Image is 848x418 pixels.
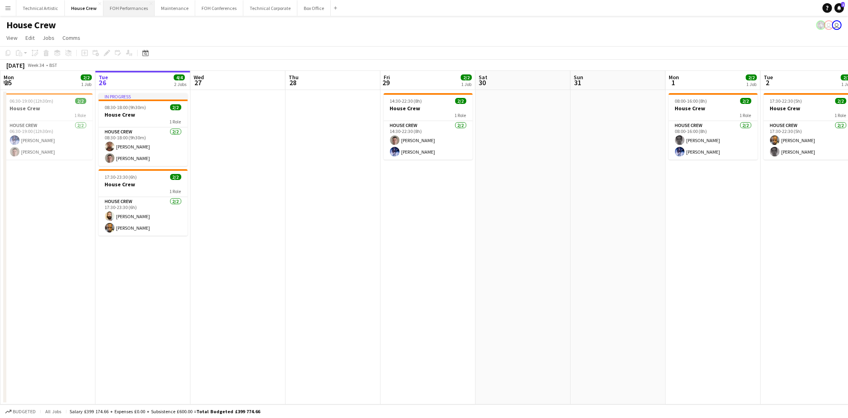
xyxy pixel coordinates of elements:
[170,174,181,180] span: 2/2
[477,78,487,87] span: 30
[675,98,707,104] span: 08:00-16:00 (8h)
[243,0,297,16] button: Technical Corporate
[6,61,25,69] div: [DATE]
[669,121,758,160] app-card-role: House Crew2/208:00-16:00 (8h)[PERSON_NAME][PERSON_NAME]
[668,78,679,87] span: 1
[816,20,826,30] app-user-avatar: Krisztian PERM Vass
[70,408,260,414] div: Salary £399 174.66 + Expenses £0.00 + Subsistence £600.00 =
[99,93,188,166] app-job-card: In progress08:30-18:00 (9h30m)2/2House Crew1 RoleHouse Crew2/208:30-18:00 (9h30m)[PERSON_NAME][PE...
[746,81,757,87] div: 1 Job
[770,98,802,104] span: 17:30-22:30 (5h)
[669,105,758,112] h3: House Crew
[574,74,583,81] span: Sun
[455,112,466,118] span: 1 Role
[4,74,14,81] span: Mon
[170,119,181,125] span: 1 Role
[99,111,188,118] h3: House Crew
[390,98,422,104] span: 14:30-22:30 (8h)
[99,169,188,236] app-job-card: 17:30-23:30 (6h)2/2House Crew1 RoleHouse Crew2/217:30-23:30 (6h)[PERSON_NAME][PERSON_NAME]
[22,33,38,43] a: Edit
[479,74,487,81] span: Sat
[384,93,473,160] app-job-card: 14:30-22:30 (8h)2/2House Crew1 RoleHouse Crew2/214:30-22:30 (8h)[PERSON_NAME][PERSON_NAME]
[384,74,390,81] span: Fri
[75,112,86,118] span: 1 Role
[764,74,773,81] span: Tue
[384,121,473,160] app-card-role: House Crew2/214:30-22:30 (8h)[PERSON_NAME][PERSON_NAME]
[170,188,181,194] span: 1 Role
[10,98,54,104] span: 06:30-19:00 (12h30m)
[195,0,243,16] button: FOH Conferences
[44,408,63,414] span: All jobs
[6,19,56,31] h1: House Crew
[196,408,260,414] span: Total Budgeted £399 774.66
[461,74,472,80] span: 2/2
[192,78,204,87] span: 27
[65,0,103,16] button: House Crew
[3,33,21,43] a: View
[13,409,36,414] span: Budgeted
[740,112,751,118] span: 1 Role
[289,74,299,81] span: Thu
[4,93,93,160] app-job-card: 06:30-19:00 (12h30m)2/2House Crew1 RoleHouse Crew2/206:30-19:00 (12h30m)[PERSON_NAME][PERSON_NAME]
[6,34,17,41] span: View
[461,81,472,87] div: 1 Job
[105,174,137,180] span: 17:30-23:30 (6h)
[99,93,188,100] div: In progress
[455,98,466,104] span: 2/2
[75,98,86,104] span: 2/2
[103,0,155,16] button: FOH Performances
[832,20,842,30] app-user-avatar: Sally PERM Pochciol
[763,78,773,87] span: 2
[194,74,204,81] span: Wed
[25,34,35,41] span: Edit
[834,3,844,13] a: 1
[4,105,93,112] h3: House Crew
[835,98,846,104] span: 2/2
[39,33,58,43] a: Jobs
[59,33,83,43] a: Comms
[572,78,583,87] span: 31
[99,181,188,188] h3: House Crew
[384,105,473,112] h3: House Crew
[170,104,181,110] span: 2/2
[16,0,65,16] button: Technical Artistic
[669,74,679,81] span: Mon
[105,104,146,110] span: 08:30-18:00 (9h30m)
[287,78,299,87] span: 28
[26,62,46,68] span: Week 34
[43,34,54,41] span: Jobs
[155,0,195,16] button: Maintenance
[49,62,57,68] div: BST
[62,34,80,41] span: Comms
[97,78,108,87] span: 26
[2,78,14,87] span: 25
[99,74,108,81] span: Tue
[746,74,757,80] span: 2/2
[4,407,37,416] button: Budgeted
[81,81,91,87] div: 1 Job
[382,78,390,87] span: 29
[824,20,834,30] app-user-avatar: Sally PERM Pochciol
[99,127,188,166] app-card-role: House Crew2/208:30-18:00 (9h30m)[PERSON_NAME][PERSON_NAME]
[4,121,93,160] app-card-role: House Crew2/206:30-19:00 (12h30m)[PERSON_NAME][PERSON_NAME]
[174,81,186,87] div: 2 Jobs
[81,74,92,80] span: 2/2
[297,0,331,16] button: Box Office
[99,197,188,236] app-card-role: House Crew2/217:30-23:30 (6h)[PERSON_NAME][PERSON_NAME]
[835,112,846,118] span: 1 Role
[669,93,758,160] app-job-card: 08:00-16:00 (8h)2/2House Crew1 RoleHouse Crew2/208:00-16:00 (8h)[PERSON_NAME][PERSON_NAME]
[174,74,185,80] span: 4/4
[740,98,751,104] span: 2/2
[841,2,845,7] span: 1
